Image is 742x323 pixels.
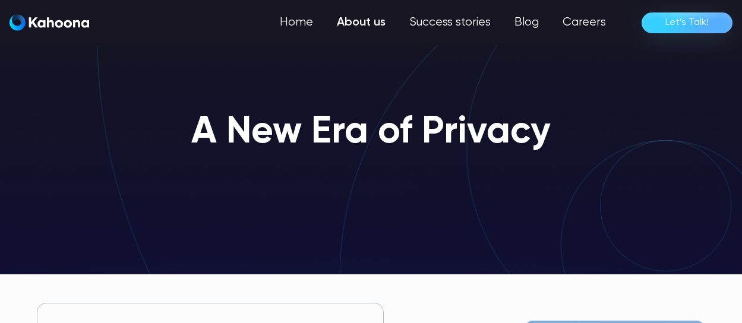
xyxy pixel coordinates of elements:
a: About us [325,11,397,34]
h1: A New Era of Privacy [191,112,551,153]
a: home [10,14,89,31]
div: Let’s Talk! [665,13,709,32]
a: Careers [551,11,618,34]
a: Success stories [397,11,503,34]
img: Kahoona logo white [10,14,89,31]
a: Blog [503,11,551,34]
a: Let’s Talk! [642,12,732,33]
a: Home [268,11,325,34]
